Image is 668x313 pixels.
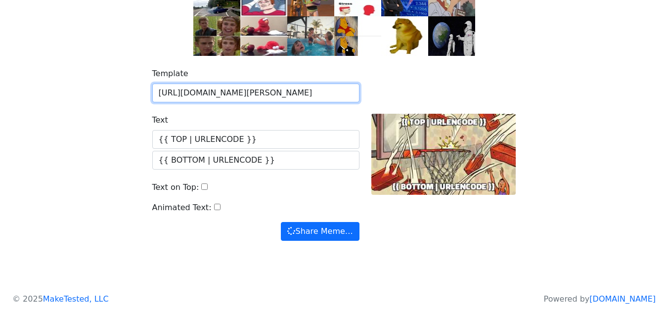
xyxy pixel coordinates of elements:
[12,293,109,305] p: © 2025
[152,84,359,102] input: Background Image URL
[334,16,381,56] img: pooh.jpg
[152,202,212,214] label: Animated Text:
[152,114,168,126] label: Text
[240,16,287,56] img: elmo.jpg
[152,68,188,80] label: Template
[544,293,656,305] p: Powered by
[281,222,359,241] button: Share Meme…
[152,130,359,149] input: Top line of text
[152,151,359,170] input: Bottom line of text
[152,181,199,193] label: Text on Top:
[287,16,334,56] img: pool.jpg
[428,16,475,56] img: astronaut.jpg
[589,294,656,304] a: [DOMAIN_NAME]
[193,16,240,56] img: right.jpg
[381,16,428,56] img: cheems.jpg
[43,294,109,304] a: MakeTested, LLC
